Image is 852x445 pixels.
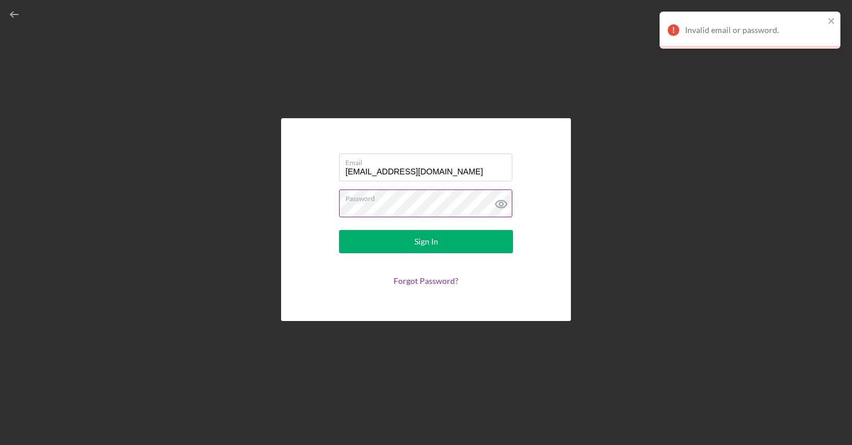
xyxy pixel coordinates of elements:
label: Password [345,190,512,203]
div: Sign In [414,230,438,253]
button: close [828,16,836,27]
a: Forgot Password? [394,276,458,286]
button: Sign In [339,230,513,253]
div: Invalid email or password. [685,25,824,35]
label: Email [345,154,512,167]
